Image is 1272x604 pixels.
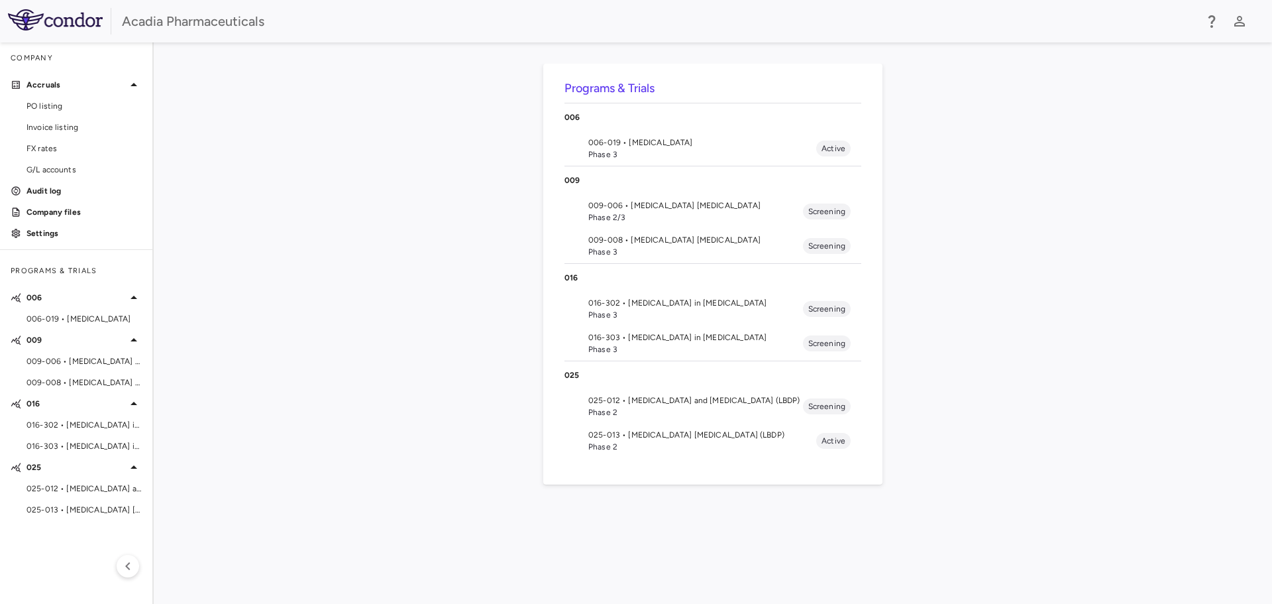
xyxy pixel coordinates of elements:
span: Screening [803,240,851,252]
p: Audit log [26,185,142,197]
span: Phase 3 [588,149,816,160]
div: Acadia Pharmaceuticals [122,11,1195,31]
span: 025-013 • [MEDICAL_DATA] [MEDICAL_DATA] (LBDP) [26,504,142,516]
span: Screening [803,303,851,315]
p: 006 [26,292,126,304]
span: 016-302 • [MEDICAL_DATA] in [MEDICAL_DATA] [588,297,803,309]
li: 016-303 • [MEDICAL_DATA] in [MEDICAL_DATA]Phase 3Screening [564,326,861,361]
span: Screening [803,206,851,217]
span: Phase 2/3 [588,211,803,223]
p: Company files [26,206,142,218]
span: PO listing [26,100,142,112]
img: logo-full-SnFGN8VE.png [8,9,103,30]
span: Phase 3 [588,246,803,258]
li: 009-006 • [MEDICAL_DATA] [MEDICAL_DATA]Phase 2/3Screening [564,194,861,229]
div: 016 [564,264,861,292]
span: G/L accounts [26,164,142,176]
span: Phase 2 [588,406,803,418]
span: Screening [803,400,851,412]
div: 025 [564,361,861,389]
p: Settings [26,227,142,239]
div: 006 [564,103,861,131]
p: 016 [26,398,126,410]
span: 025-013 • [MEDICAL_DATA] [MEDICAL_DATA] (LBDP) [588,429,816,441]
span: 025-012 • [MEDICAL_DATA] and [MEDICAL_DATA] (LBDP) [26,483,142,495]
span: 006-019 • [MEDICAL_DATA] [588,137,816,149]
li: 009-008 • [MEDICAL_DATA] [MEDICAL_DATA]Phase 3Screening [564,229,861,263]
span: 025-012 • [MEDICAL_DATA] and [MEDICAL_DATA] (LBDP) [588,394,803,406]
p: 006 [564,111,861,123]
span: Active [816,143,851,154]
li: 025-012 • [MEDICAL_DATA] and [MEDICAL_DATA] (LBDP)Phase 2Screening [564,389,861,424]
span: 009-008 • [MEDICAL_DATA] [MEDICAL_DATA] [26,377,142,389]
span: 006-019 • [MEDICAL_DATA] [26,313,142,325]
li: 025-013 • [MEDICAL_DATA] [MEDICAL_DATA] (LBDP)Phase 2Active [564,424,861,458]
p: 025 [26,461,126,473]
li: 006-019 • [MEDICAL_DATA]Phase 3Active [564,131,861,166]
span: 016-302 • [MEDICAL_DATA] in [MEDICAL_DATA] [26,419,142,431]
span: 009-006 • [MEDICAL_DATA] [MEDICAL_DATA] [26,355,142,367]
div: 009 [564,166,861,194]
p: 025 [564,369,861,381]
p: 009 [564,174,861,186]
span: 016-303 • [MEDICAL_DATA] in [MEDICAL_DATA] [26,440,142,452]
h6: Programs & Trials [564,80,861,97]
span: Phase 2 [588,441,816,453]
span: Screening [803,337,851,349]
p: Accruals [26,79,126,91]
p: 009 [26,334,126,346]
span: FX rates [26,143,142,154]
span: Invoice listing [26,121,142,133]
span: 009-006 • [MEDICAL_DATA] [MEDICAL_DATA] [588,200,803,211]
span: Phase 3 [588,343,803,355]
span: Phase 3 [588,309,803,321]
span: 009-008 • [MEDICAL_DATA] [MEDICAL_DATA] [588,234,803,246]
p: 016 [564,272,861,284]
span: Active [816,435,851,447]
li: 016-302 • [MEDICAL_DATA] in [MEDICAL_DATA]Phase 3Screening [564,292,861,326]
span: 016-303 • [MEDICAL_DATA] in [MEDICAL_DATA] [588,332,803,343]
